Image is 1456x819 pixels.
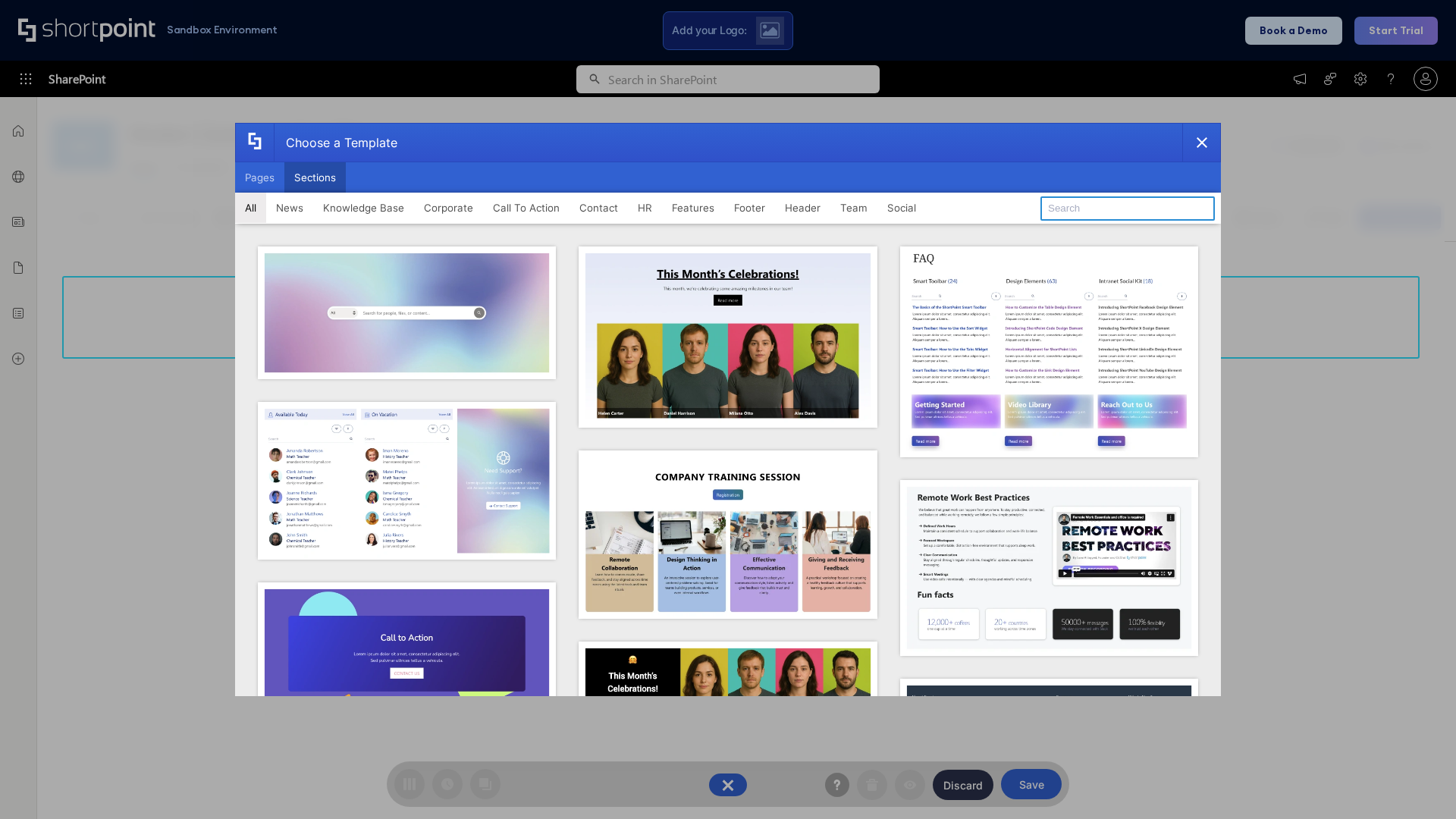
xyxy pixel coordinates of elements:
[483,193,570,223] button: Call To Action
[284,162,346,193] button: Sections
[570,193,628,223] button: Contact
[775,193,830,223] button: Header
[274,124,397,162] div: Choose a Template
[235,123,1221,696] div: template selector
[830,193,877,223] button: Team
[662,193,724,223] button: Features
[628,193,662,223] button: HR
[313,193,414,223] button: Knowledge Base
[724,193,775,223] button: Footer
[235,193,266,223] button: All
[1380,746,1456,819] iframe: Chat Widget
[235,162,284,193] button: Pages
[1040,196,1215,221] input: Search
[414,193,483,223] button: Corporate
[266,193,313,223] button: News
[877,193,926,223] button: Social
